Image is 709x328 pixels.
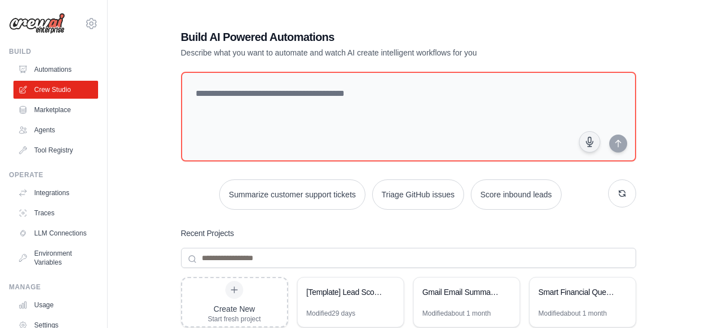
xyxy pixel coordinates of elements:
[208,315,261,324] div: Start fresh project
[13,296,98,314] a: Usage
[539,309,607,318] div: Modified about 1 month
[608,179,636,207] button: Get new suggestions
[13,184,98,202] a: Integrations
[423,287,499,298] div: Gmail Email Summarizer
[9,170,98,179] div: Operate
[579,131,600,153] button: Click to speak your automation idea
[13,204,98,222] a: Traces
[13,61,98,78] a: Automations
[181,29,558,45] h1: Build AI Powered Automations
[13,101,98,119] a: Marketplace
[13,81,98,99] a: Crew Studio
[181,228,234,239] h3: Recent Projects
[13,244,98,271] a: Environment Variables
[372,179,464,210] button: Triage GitHub issues
[423,309,491,318] div: Modified about 1 month
[181,47,558,58] p: Describe what you want to automate and watch AI create intelligent workflows for you
[219,179,365,210] button: Summarize customer support tickets
[539,287,615,298] div: Smart Financial Question Router
[208,303,261,315] div: Create New
[9,283,98,292] div: Manage
[13,141,98,159] a: Tool Registry
[307,309,355,318] div: Modified 29 days
[307,287,383,298] div: [Template] Lead Scoring and Strategy Crew
[13,224,98,242] a: LLM Connections
[9,47,98,56] div: Build
[471,179,562,210] button: Score inbound leads
[9,13,65,34] img: Logo
[13,121,98,139] a: Agents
